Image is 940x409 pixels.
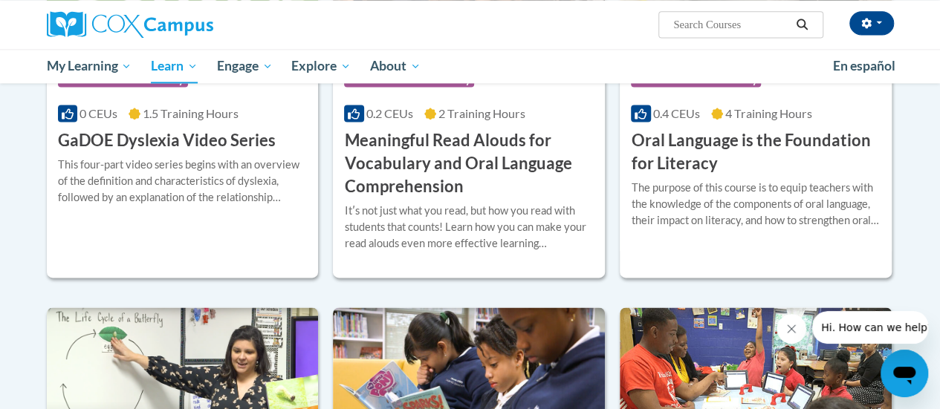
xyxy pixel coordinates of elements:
div: The purpose of this course is to equip teachers with the knowledge of the components of oral lang... [631,180,881,229]
div: This four-part video series begins with an overview of the definition and characteristics of dysl... [58,157,308,206]
span: My Learning [46,57,132,75]
span: 0.2 CEUs [366,106,413,120]
a: Learn [141,49,207,83]
span: 0 CEUs [80,106,117,120]
button: Search [791,16,813,33]
img: Cox Campus [47,11,213,38]
span: Explore [291,57,351,75]
a: Explore [282,49,360,83]
span: 4 Training Hours [725,106,812,120]
h3: GaDOE Dyslexia Video Series [58,129,276,152]
span: Learn [151,57,198,75]
span: 0.4 CEUs [653,106,700,120]
button: Account Settings [849,11,894,35]
a: En español [823,50,905,82]
span: En español [833,58,895,73]
a: Cox Campus [47,11,314,38]
span: About [370,57,421,75]
input: Search Courses [672,16,791,33]
h3: Oral Language is the Foundation for Literacy [631,129,881,175]
span: Engage [217,57,273,75]
h3: Meaningful Read Alouds for Vocabulary and Oral Language Comprehension [344,129,594,197]
a: My Learning [37,49,142,83]
iframe: Close message [777,314,806,344]
a: About [360,49,430,83]
span: 2 Training Hours [438,106,525,120]
a: Engage [207,49,282,83]
span: Hi. How can we help? [9,10,120,22]
iframe: Message from company [812,311,928,344]
div: Main menu [36,49,905,83]
div: Itʹs not just what you read, but how you read with students that counts! Learn how you can make y... [344,203,594,252]
span: 1.5 Training Hours [143,106,239,120]
iframe: Button to launch messaging window [881,350,928,397]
